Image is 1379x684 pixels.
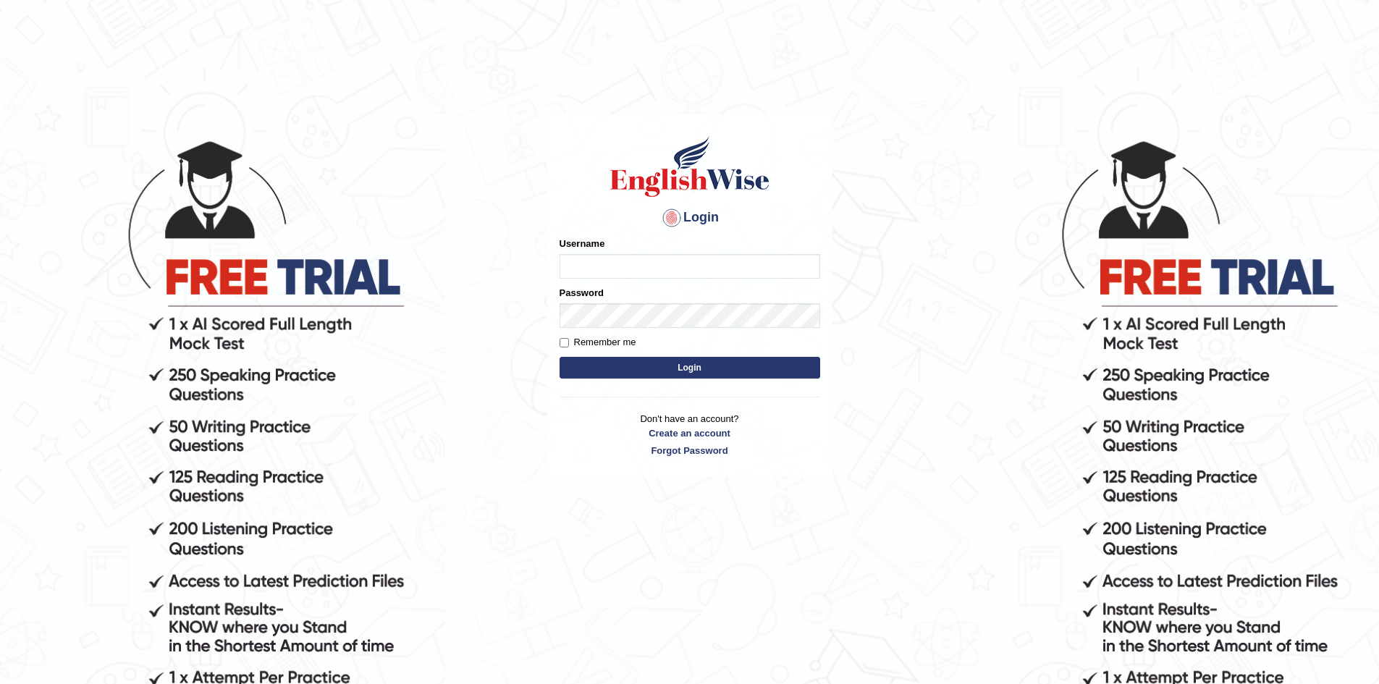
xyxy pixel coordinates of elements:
label: Username [560,237,605,250]
button: Login [560,357,820,379]
a: Create an account [560,426,820,440]
img: Logo of English Wise sign in for intelligent practice with AI [607,134,772,199]
label: Password [560,286,604,300]
a: Forgot Password [560,444,820,457]
input: Remember me [560,338,569,347]
label: Remember me [560,335,636,350]
h4: Login [560,206,820,229]
p: Don't have an account? [560,412,820,457]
